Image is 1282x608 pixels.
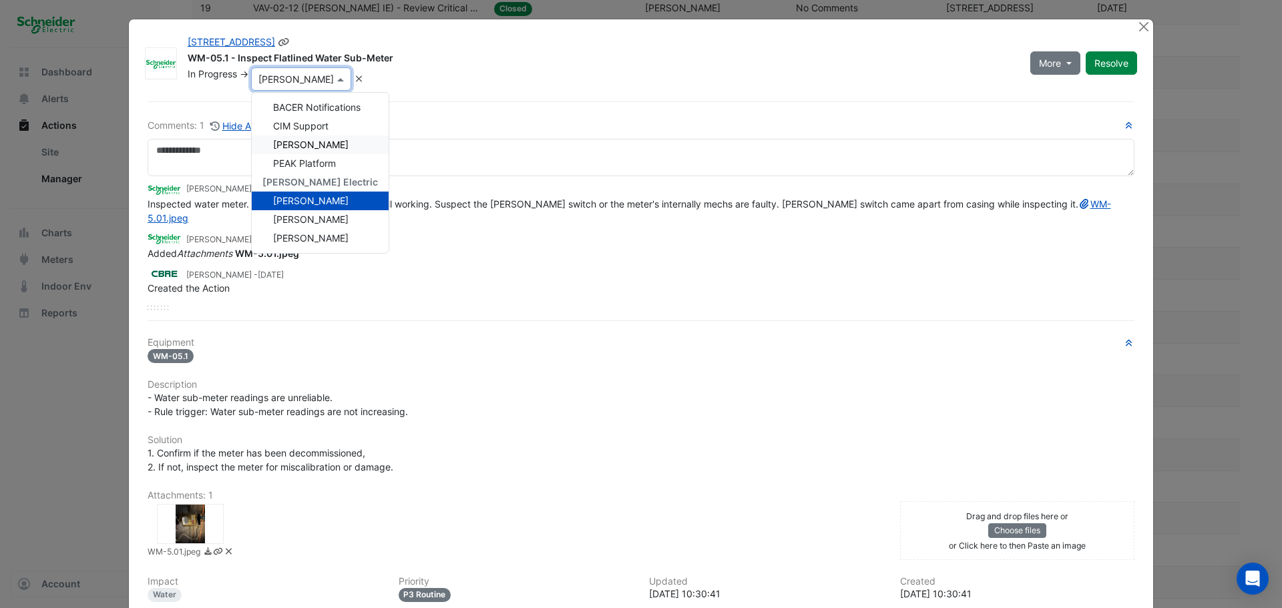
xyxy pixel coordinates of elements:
[649,576,884,587] h6: Updated
[1237,563,1269,595] div: Open Intercom Messenger
[148,576,383,587] h6: Impact
[148,434,1134,446] h6: Solution
[273,101,361,113] span: BACER Notifications
[273,120,329,131] span: CIM Support
[148,198,1111,224] span: Inspected water meter. Validated BMS connection is still working. Suspect the [PERSON_NAME] switc...
[399,588,451,602] div: P3 Routine
[148,337,1134,348] h6: Equipment
[148,379,1134,390] h6: Description
[188,36,275,47] a: [STREET_ADDRESS]
[966,511,1068,521] small: Drag and drop files here or
[224,546,234,560] a: Delete
[148,392,408,417] span: - Water sub-meter readings are unreliable. - Rule trigger: Water sub-meter readings are not incre...
[188,51,1014,67] div: WM-05.1 - Inspect Flatlined Water Sub-Meter
[157,504,224,544] div: WM-5.01.jpeg
[399,576,634,587] h6: Priority
[235,248,299,259] strong: WM-5.01.jpeg
[177,248,232,259] em: Attachments
[240,68,248,79] span: ->
[188,68,237,79] span: In Progress
[1136,19,1150,33] button: Close
[273,195,349,206] span: [PERSON_NAME]
[148,349,194,363] span: WM-05.1
[146,57,176,70] img: Schneider Electric
[148,118,278,133] div: Comments: 1
[273,214,349,225] span: [PERSON_NAME]
[148,447,393,473] span: 1. Confirm if the meter has been decommissioned, 2. If not, inspect the meter for miscalibration ...
[213,546,223,560] a: Copy link to clipboard
[252,93,389,253] div: Options List
[273,139,349,150] span: [PERSON_NAME]
[988,523,1046,538] button: Choose files
[203,546,213,560] a: Download
[148,490,1134,501] h6: Attachments: 1
[186,183,330,195] small: [PERSON_NAME] - -
[273,158,336,169] span: PEAK Platform
[649,587,884,601] div: [DATE] 10:30:41
[186,234,342,246] small: [PERSON_NAME] -
[949,541,1086,551] small: or Click here to then Paste an image
[148,546,200,560] small: WM-5.01.jpeg
[262,176,378,188] span: [PERSON_NAME] Electric
[258,270,284,280] span: 2025-04-09 10:30:41
[278,36,290,47] span: Copy link to clipboard
[1039,56,1061,70] span: More
[273,232,349,244] span: [PERSON_NAME]
[1030,51,1080,75] button: More
[148,182,181,197] img: Schneider Electric
[148,231,181,246] img: Schneider Electric
[900,587,1135,601] div: [DATE] 10:30:41
[1086,51,1137,75] button: Resolve
[148,266,181,281] img: CBRE Charter Hall
[900,576,1135,587] h6: Created
[148,282,230,294] span: Created the Action
[148,588,182,602] div: Water
[148,248,299,259] span: Added
[210,118,278,133] button: Hide Activity
[186,269,284,281] small: [PERSON_NAME] -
